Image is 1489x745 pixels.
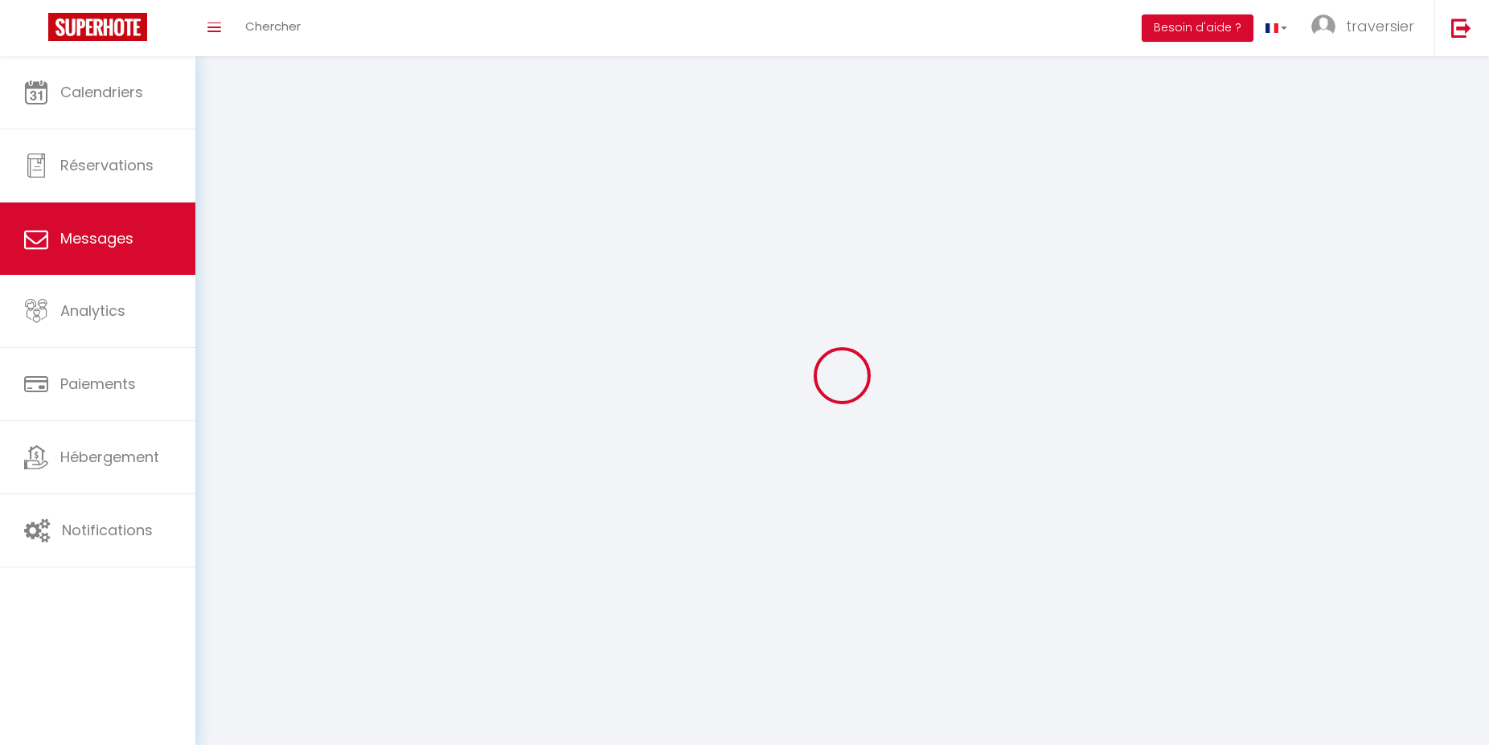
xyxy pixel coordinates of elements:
[1451,18,1471,38] img: logout
[62,520,153,540] span: Notifications
[13,6,61,55] button: Ouvrir le widget de chat LiveChat
[1346,16,1414,36] span: traversier
[1142,14,1253,42] button: Besoin d'aide ?
[48,13,147,41] img: Super Booking
[1311,14,1335,39] img: ...
[60,228,133,248] span: Messages
[60,301,125,321] span: Analytics
[60,155,154,175] span: Réservations
[60,374,136,394] span: Paiements
[60,447,159,467] span: Hébergement
[60,82,143,102] span: Calendriers
[245,18,301,35] span: Chercher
